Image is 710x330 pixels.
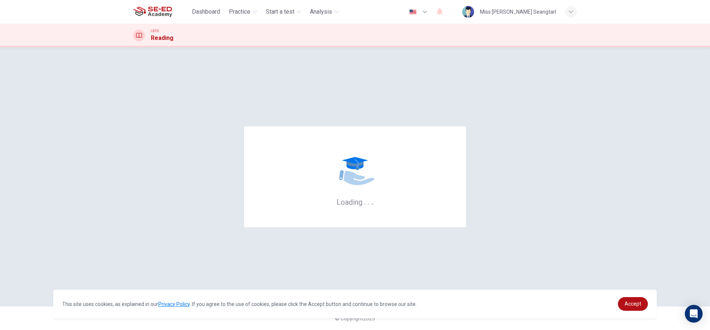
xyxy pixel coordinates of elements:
div: Miss [PERSON_NAME] Seangtarl [480,7,556,16]
h6: . [367,195,370,207]
span: CEFR [151,28,159,34]
h6: . [364,195,366,207]
a: SE-ED Academy logo [133,4,189,19]
h1: Reading [151,34,173,42]
button: Analysis [307,5,342,18]
div: Open Intercom Messenger [685,305,703,323]
span: Accept [625,301,641,307]
div: cookieconsent [53,290,657,318]
span: This site uses cookies, as explained in our . If you agree to the use of cookies, please click th... [62,301,417,307]
h6: . [371,195,373,207]
img: en [408,9,417,15]
img: SE-ED Academy logo [133,4,172,19]
button: Start a test [263,5,304,18]
span: Dashboard [192,7,220,16]
span: Start a test [266,7,294,16]
button: Practice [226,5,260,18]
button: Dashboard [189,5,223,18]
span: Analysis [310,7,332,16]
span: Practice [229,7,250,16]
span: © Copyright 2025 [335,316,375,322]
h6: Loading [337,197,373,207]
a: dismiss cookie message [618,297,648,311]
a: Privacy Policy [158,301,190,307]
img: Profile picture [462,6,474,18]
